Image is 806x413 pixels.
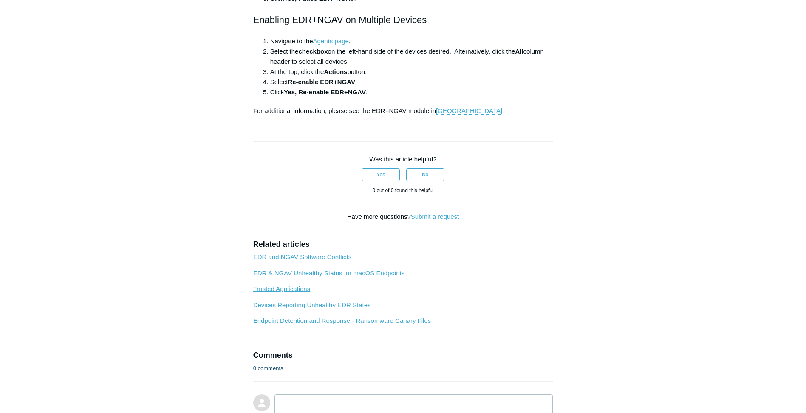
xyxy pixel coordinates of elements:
strong: Re-enable EDR+NGAV [288,78,355,85]
li: Click . [270,87,553,97]
li: Select the on the left-hand side of the devices desired. Alternatively, click the column header t... [270,46,553,67]
a: Devices Reporting Unhealthy EDR States [253,301,371,308]
span: Was this article helpful? [370,156,437,163]
button: This article was not helpful [406,168,444,181]
span: 0 out of 0 found this helpful [372,187,433,193]
strong: Yes, Re-enable EDR+NGAV [284,88,366,96]
a: EDR & NGAV Unhealthy Status for macOS Endpoints [253,269,405,277]
p: 0 comments [253,364,283,373]
li: Select . [270,77,553,87]
h2: Related articles [253,239,553,250]
button: This article was helpful [362,168,400,181]
a: Endpoint Detention and Response - Ransomware Canary Files [253,317,431,324]
p: For additional information, please see the EDR+NGAV module in . [253,106,553,116]
a: Agents page [313,37,349,45]
a: Trusted Applications [253,285,311,292]
strong: checkbox [298,48,328,55]
a: [GEOGRAPHIC_DATA] [436,107,502,115]
a: EDR and NGAV Software Conflicts [253,253,351,260]
div: Have more questions? [253,212,553,222]
strong: All [515,48,523,55]
strong: Actions [324,68,347,75]
li: Navigate to the . [270,36,553,46]
li: At the top, click the button. [270,67,553,77]
a: Submit a request [411,213,459,220]
h2: Comments [253,350,553,361]
h2: Enabling EDR+NGAV on Multiple Devices [253,12,553,27]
